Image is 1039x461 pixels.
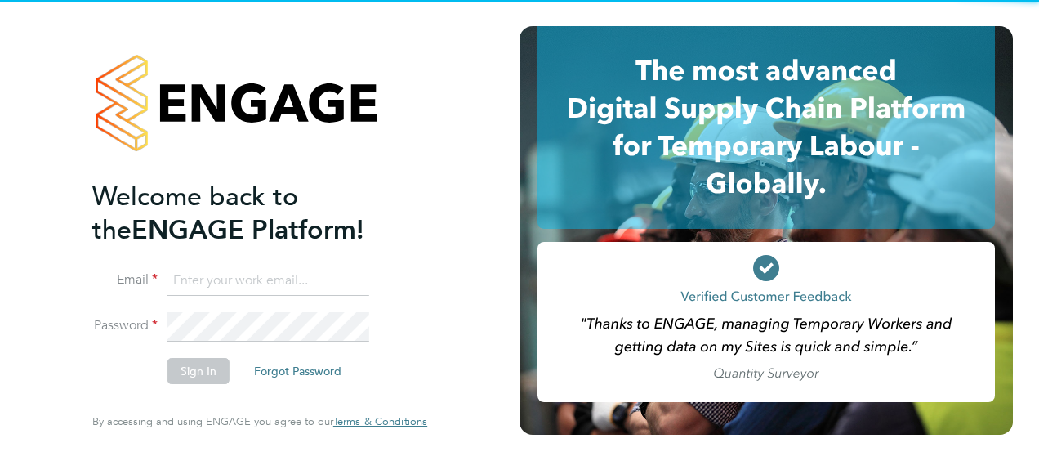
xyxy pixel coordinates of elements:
span: By accessing and using ENGAGE you agree to our [92,414,427,428]
h2: ENGAGE Platform! [92,180,411,247]
input: Enter your work email... [167,266,369,296]
button: Forgot Password [241,358,355,384]
label: Password [92,317,158,334]
a: Terms & Conditions [333,415,427,428]
span: Welcome back to the [92,181,298,246]
button: Sign In [167,358,230,384]
label: Email [92,271,158,289]
span: Terms & Conditions [333,414,427,428]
